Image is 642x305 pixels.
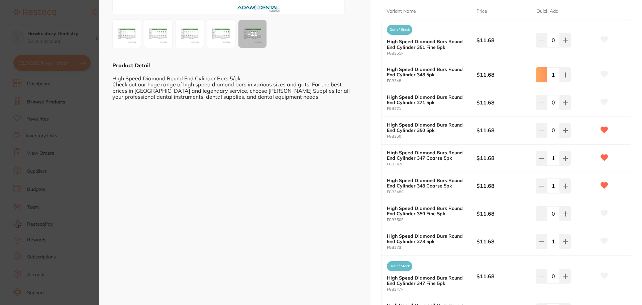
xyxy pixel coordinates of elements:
[112,69,357,100] div: High Speed Diamond Round End Cylinder Burs 5/pk Check out our huge range of high speed diamond bu...
[536,8,558,15] p: Quick Add
[476,71,530,78] b: $11.68
[387,51,476,56] small: FGB351F
[387,106,476,111] small: FGB271
[387,275,467,286] b: High Speed Diamond Burs Round End Cylinder 347 Fine 5pk
[387,162,476,166] small: FGB347C
[476,154,530,162] b: $11.68
[387,261,412,271] span: Out of Stock
[209,22,233,46] img: Ny5qcGc
[387,287,476,292] small: FGB347F
[387,79,476,83] small: FGB348
[387,150,467,161] b: High Speed Diamond Burs Round End Cylinder 347 Coarse 5pk
[112,62,150,69] b: Product Detail
[387,39,467,50] b: High Speed Diamond Burs Round End Cylinder 351 Fine 5pk
[387,245,476,250] small: FGB273
[476,8,487,15] p: Price
[115,22,139,46] img: MS5qcGc
[387,67,467,77] b: High Speed Diamond Burs Round End Cylinder 348 5pk
[146,22,170,46] img: Mi5qcGc
[387,122,467,133] b: High Speed Diamond Burs Round End Cylinder 350 5pk
[476,127,530,134] b: $11.68
[238,20,266,48] div: + 21
[178,22,202,46] img: My5qcGc
[387,8,416,15] p: Variant Name
[387,178,467,188] b: High Speed Diamond Burs Round End Cylinder 348 Coarse 5pk
[476,273,530,280] b: $11.68
[387,190,476,194] small: FGB348C
[238,19,267,48] button: +21
[387,94,467,105] b: High Speed Diamond Burs Round End Cylinder 271 5pk
[476,210,530,217] b: $11.68
[387,134,476,139] small: FGB350
[387,206,467,216] b: High Speed Diamond Burs Round End Cylinder 350 Fine 5pk
[387,25,412,35] span: Out of Stock
[476,36,530,44] b: $11.68
[387,218,476,222] small: FGB350F
[476,182,530,189] b: $11.68
[476,238,530,245] b: $11.68
[476,99,530,106] b: $11.68
[387,233,467,244] b: High Speed Diamond Burs Round End Cylinder 273 5pk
